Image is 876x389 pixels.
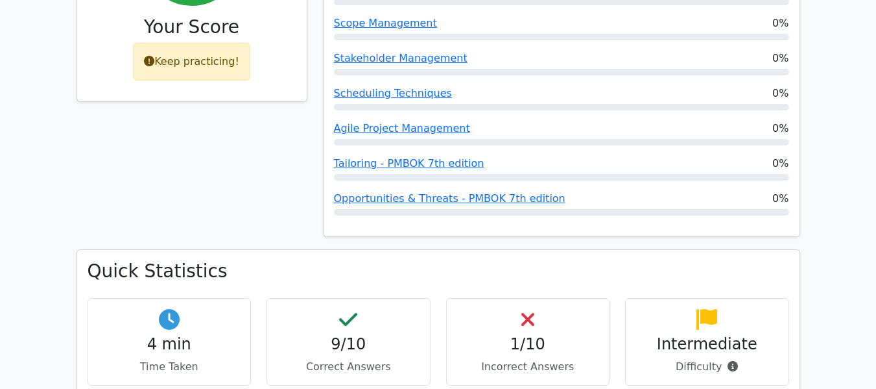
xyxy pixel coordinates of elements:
div: Keep practicing! [133,43,250,81]
span: 0% [772,16,788,31]
span: 0% [772,156,788,171]
span: 0% [772,86,788,101]
span: 0% [772,191,788,207]
p: Time Taken [99,359,241,375]
h4: 1/10 [457,335,599,354]
p: Correct Answers [278,359,420,375]
span: 0% [772,121,788,136]
h4: Intermediate [636,335,778,354]
a: Scope Management [334,17,437,29]
h4: 9/10 [278,335,420,354]
a: Tailoring - PMBOK 7th edition [334,157,484,169]
a: Scheduling Techniques [334,87,452,99]
span: 0% [772,51,788,66]
h3: Quick Statistics [88,260,789,282]
p: Incorrect Answers [457,359,599,375]
p: Difficulty [636,359,778,375]
a: Stakeholder Management [334,52,468,64]
a: Opportunities & Threats - PMBOK 7th edition [334,192,565,205]
h4: 4 min [99,335,241,354]
h3: Your Score [88,16,296,38]
a: Agile Project Management [334,122,470,134]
